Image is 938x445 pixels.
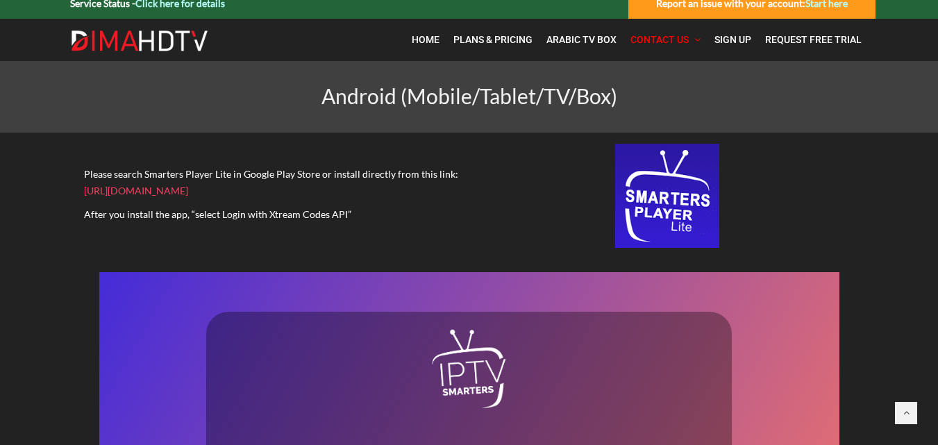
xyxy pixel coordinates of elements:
a: [URL][DOMAIN_NAME] [84,185,188,196]
a: Request Free Trial [758,26,869,54]
a: Contact Us [623,26,707,54]
span: Sign Up [714,34,751,45]
a: Back to top [895,402,917,424]
a: Arabic TV Box [539,26,623,54]
a: Sign Up [707,26,758,54]
span: After you install the app, “select Login with Xtream Codes API” [84,208,351,220]
img: Dima HDTV [70,30,209,52]
span: Contact Us [630,34,689,45]
span: Please search Smarters Player Lite in Google Play Store or install directly from this link: [84,168,458,180]
a: Home [405,26,446,54]
span: Home [412,34,439,45]
span: Arabic TV Box [546,34,617,45]
a: Plans & Pricing [446,26,539,54]
span: Android (Mobile/Tablet/TV/Box) [321,83,617,108]
span: Request Free Trial [765,34,862,45]
span: Plans & Pricing [453,34,533,45]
